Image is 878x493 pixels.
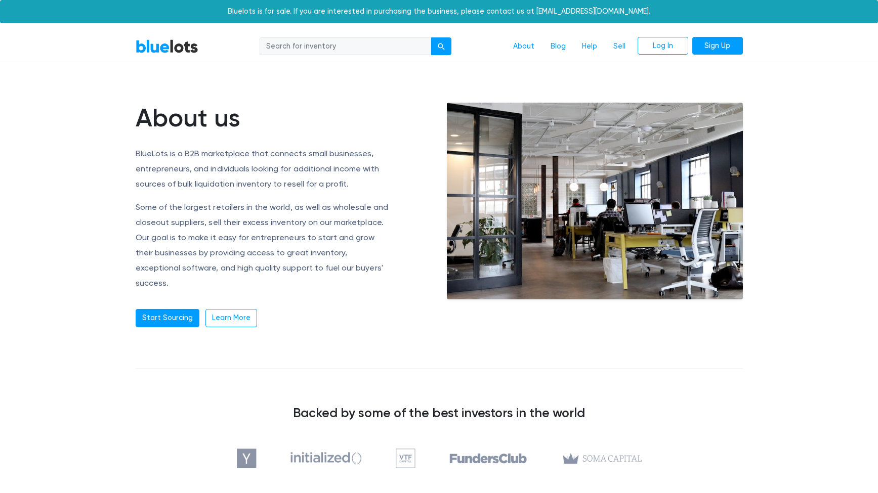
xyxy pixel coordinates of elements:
[574,37,605,56] a: Help
[237,449,642,468] img: investors-5810ae37ad836bd4b514f5b0925ed1975c51720d37f783dda43536e0f67d61f6.png
[505,37,542,56] a: About
[136,200,391,291] p: Some of the largest retailers in the world, as well as wholesale and closeout suppliers, sell the...
[136,405,743,420] h3: Backed by some of the best investors in the world
[136,39,198,54] a: BlueLots
[447,103,743,300] img: office-e6e871ac0602a9b363ffc73e1d17013cb30894adc08fbdb38787864bb9a1d2fe.jpg
[205,309,257,327] a: Learn More
[605,37,634,56] a: Sell
[136,103,391,133] h1: About us
[136,309,199,327] a: Start Sourcing
[638,37,688,55] a: Log In
[260,37,432,56] input: Search for inventory
[542,37,574,56] a: Blog
[692,37,743,55] a: Sign Up
[136,146,391,192] p: BlueLots is a B2B marketplace that connects small businesses, entrepreneurs, and individuals look...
